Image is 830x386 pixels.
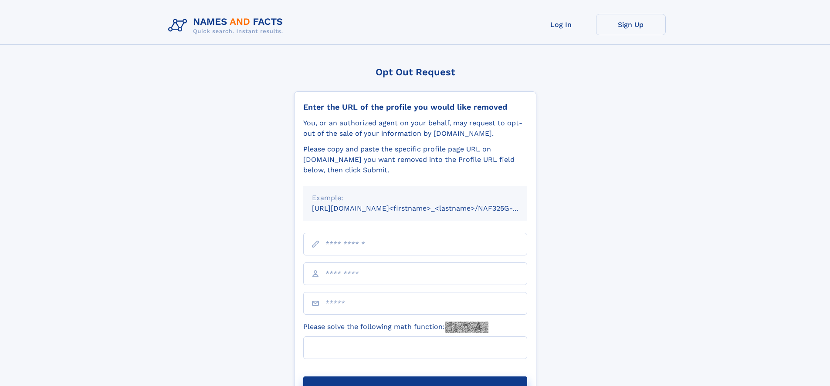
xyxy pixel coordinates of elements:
[165,14,290,37] img: Logo Names and Facts
[303,118,527,139] div: You, or an authorized agent on your behalf, may request to opt-out of the sale of your informatio...
[303,322,488,333] label: Please solve the following math function:
[596,14,666,35] a: Sign Up
[294,67,536,77] div: Opt Out Request
[312,204,544,212] small: [URL][DOMAIN_NAME]<firstname>_<lastname>/NAF325G-xxxxxxxx
[303,144,527,175] div: Please copy and paste the specific profile page URL on [DOMAIN_NAME] you want removed into the Pr...
[312,193,518,203] div: Example:
[303,102,527,112] div: Enter the URL of the profile you would like removed
[526,14,596,35] a: Log In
